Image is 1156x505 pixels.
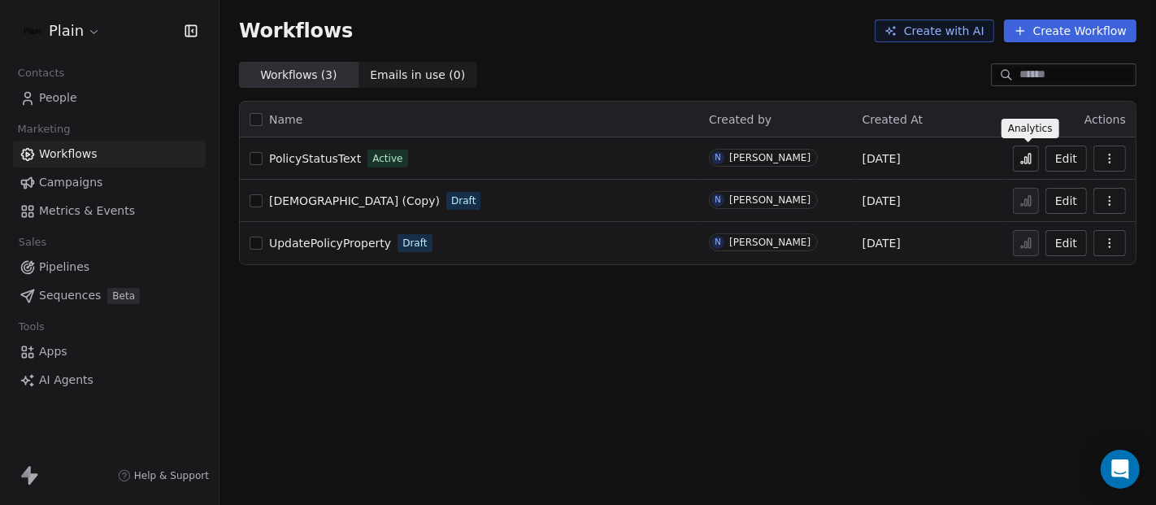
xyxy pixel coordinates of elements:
span: Pipelines [39,259,89,276]
span: Metrics & Events [39,202,135,220]
button: Plain [20,17,104,45]
span: Name [269,111,302,128]
a: Metrics & Events [13,198,206,224]
button: Create with AI [875,20,994,42]
span: Sales [11,230,54,255]
div: [PERSON_NAME] [729,194,811,206]
span: PolicyStatusText [269,152,361,165]
span: Tools [11,315,51,339]
span: [DATE] [863,193,901,209]
span: [DEMOGRAPHIC_DATA] (Copy) [269,194,440,207]
div: [PERSON_NAME] [729,237,811,248]
a: UpdatePolicyProperty [269,235,391,251]
button: Edit [1045,188,1087,214]
span: Marketing [11,117,77,141]
span: [DATE] [863,235,901,251]
p: Analytics [1008,122,1053,135]
span: Workflows [39,146,98,163]
span: Apps [39,343,67,360]
span: Contacts [11,61,72,85]
a: Campaigns [13,169,206,196]
span: Created At [863,113,923,126]
div: N [715,151,721,164]
span: Created by [709,113,771,126]
span: AI Agents [39,372,93,389]
a: Apps [13,338,206,365]
a: Workflows [13,141,206,168]
a: AI Agents [13,367,206,394]
img: Plain-Logo-Tile.png [23,21,42,41]
span: Draft [451,194,476,208]
span: Emails in use ( 0 ) [370,67,465,84]
a: Help & Support [118,469,209,482]
div: N [715,194,721,207]
span: Help & Support [134,469,209,482]
span: Campaigns [39,174,102,191]
button: Edit [1045,146,1087,172]
button: Edit [1045,230,1087,256]
a: Pipelines [13,254,206,281]
a: [DEMOGRAPHIC_DATA] (Copy) [269,193,440,209]
span: Workflows [239,20,353,42]
a: SequencesBeta [13,282,206,309]
span: Plain [49,20,84,41]
span: Active [372,151,402,166]
span: Draft [402,236,427,250]
a: People [13,85,206,111]
span: Sequences [39,287,101,304]
div: N [715,236,721,249]
span: Beta [107,288,140,304]
span: [DATE] [863,150,901,167]
button: Create Workflow [1004,20,1136,42]
div: [PERSON_NAME] [729,152,811,163]
a: PolicyStatusText [269,150,361,167]
span: Actions [1084,113,1126,126]
span: People [39,89,77,107]
span: UpdatePolicyProperty [269,237,391,250]
div: Open Intercom Messenger [1101,450,1140,489]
